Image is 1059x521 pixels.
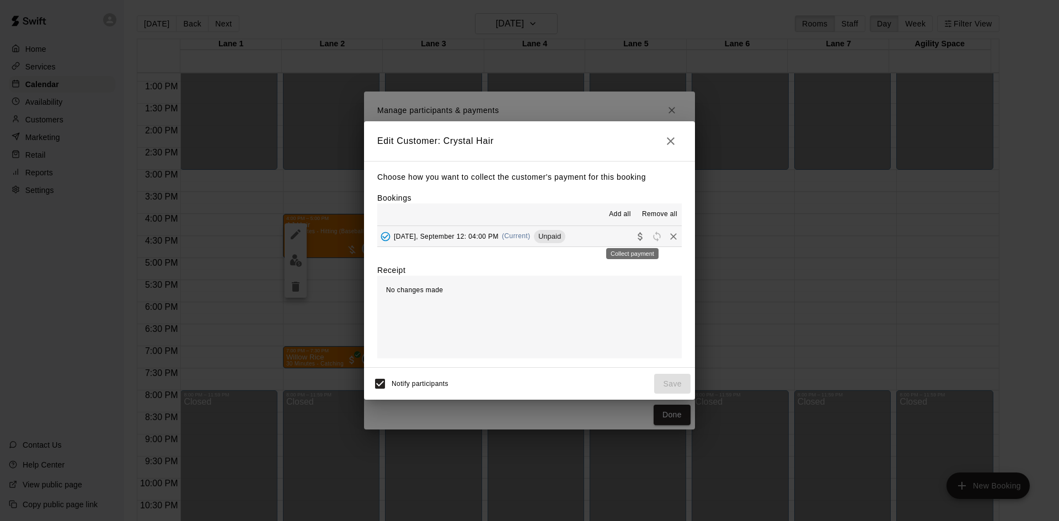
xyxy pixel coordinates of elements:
[377,228,394,245] button: Added - Collect Payment
[377,226,682,246] button: Added - Collect Payment[DATE], September 12: 04:00 PM(Current)UnpaidCollect paymentRescheduleRemove
[392,380,448,388] span: Notify participants
[632,232,649,240] span: Collect payment
[602,206,638,223] button: Add all
[638,206,682,223] button: Remove all
[649,232,665,240] span: Reschedule
[377,170,682,184] p: Choose how you want to collect the customer's payment for this booking
[364,121,695,161] h2: Edit Customer: Crystal Hair
[665,232,682,240] span: Remove
[386,286,443,294] span: No changes made
[394,232,499,240] span: [DATE], September 12: 04:00 PM
[534,232,565,240] span: Unpaid
[377,265,405,276] label: Receipt
[606,248,659,259] div: Collect payment
[502,232,531,240] span: (Current)
[642,209,677,220] span: Remove all
[377,194,411,202] label: Bookings
[609,209,631,220] span: Add all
